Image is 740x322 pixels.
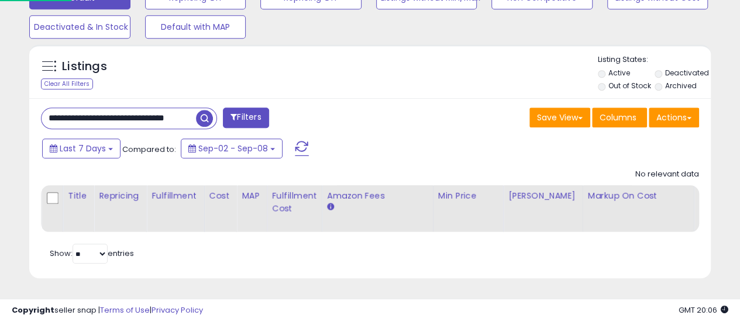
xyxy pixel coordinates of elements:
[68,190,89,202] div: Title
[42,139,121,158] button: Last 7 Days
[223,108,269,128] button: Filters
[181,139,283,158] button: Sep-02 - Sep-08
[508,190,578,202] div: [PERSON_NAME]
[592,108,647,127] button: Columns
[145,15,246,39] button: Default with MAP
[598,54,711,65] p: Listing States:
[29,15,130,39] button: Deactivated & In Stock
[12,304,54,316] strong: Copyright
[242,190,261,202] div: MAP
[62,58,107,75] h5: Listings
[100,304,150,316] a: Terms of Use
[327,190,428,202] div: Amazon Fees
[152,304,203,316] a: Privacy Policy
[152,190,199,202] div: Fulfillment
[438,190,498,202] div: Min Price
[699,190,739,214] div: Fulfillable Quantity
[122,144,176,155] span: Compared to:
[41,78,93,89] div: Clear All Filters
[209,190,232,202] div: Cost
[50,248,134,259] span: Show: entries
[635,169,699,180] div: No relevant data
[99,190,142,202] div: Repricing
[60,143,106,154] span: Last 7 Days
[665,68,709,78] label: Deactivated
[583,185,694,232] th: The percentage added to the cost of goods (COGS) that forms the calculator for Min & Max prices.
[529,108,590,127] button: Save View
[608,68,629,78] label: Active
[600,112,636,123] span: Columns
[12,305,203,316] div: seller snap | |
[198,143,268,154] span: Sep-02 - Sep-08
[608,81,650,91] label: Out of Stock
[665,81,697,91] label: Archived
[679,304,728,316] span: 2025-09-16 20:06 GMT
[649,108,699,127] button: Actions
[327,202,334,213] small: Amazon Fees.
[272,190,317,214] div: Fulfillment Cost
[588,190,689,202] div: Markup on Cost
